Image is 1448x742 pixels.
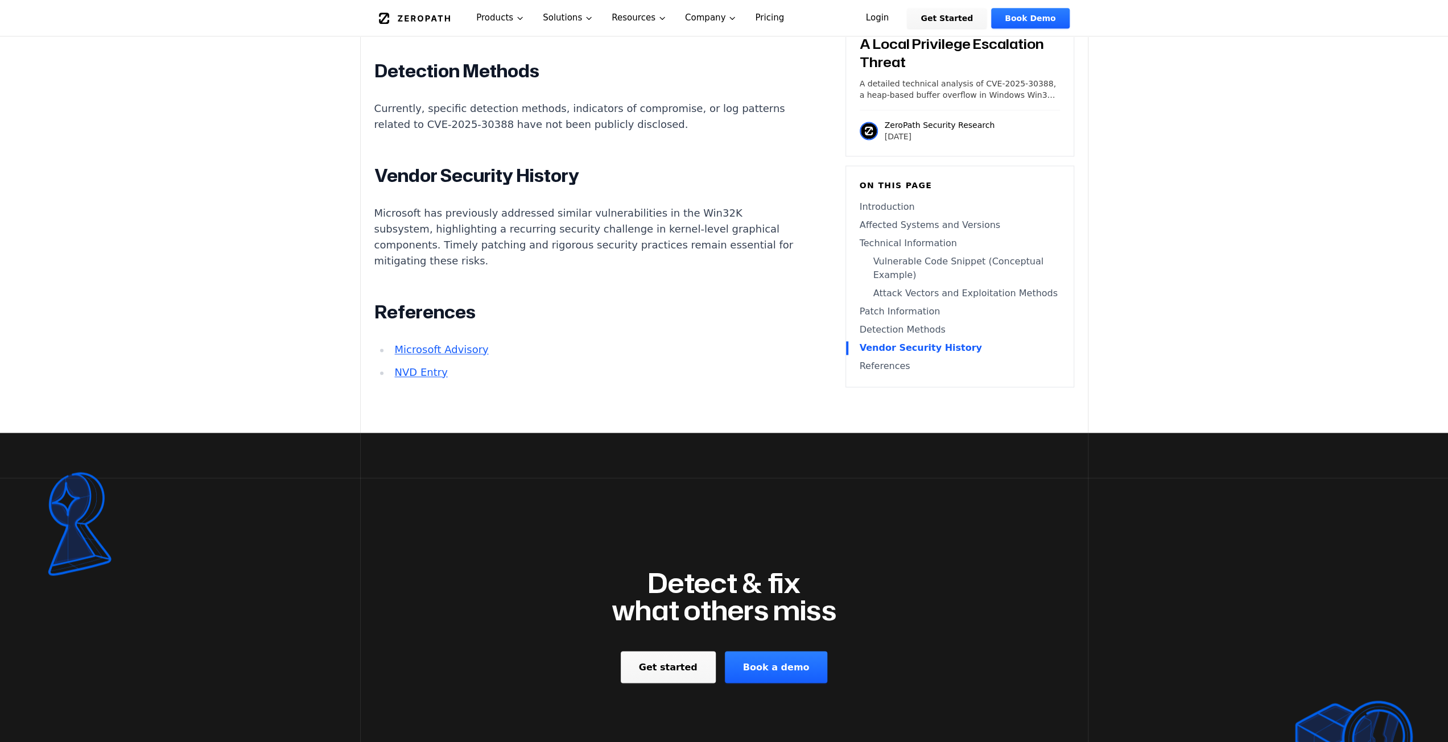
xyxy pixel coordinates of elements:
[860,122,878,140] img: ZeroPath Security Research
[860,341,1060,355] a: Vendor Security History
[374,164,798,187] h2: Vendor Security History
[860,255,1060,282] a: Vulnerable Code Snippet (Conceptual Example)
[991,8,1069,28] a: Book Demo
[885,119,995,131] p: ZeroPath Security Research
[860,359,1060,373] a: References
[374,60,798,82] h2: Detection Methods
[374,301,798,324] h2: References
[394,343,488,355] a: Microsoft Advisory
[885,131,995,142] p: [DATE]
[612,569,836,624] h2: Detect & fix what others miss
[860,218,1060,232] a: Affected Systems and Versions
[374,205,798,269] p: Microsoft has previously addressed similar vulnerabilities in the Win32K subsystem, highlighting ...
[860,200,1060,214] a: Introduction
[725,651,828,683] a: Book a demo
[907,8,987,28] a: Get Started
[374,101,798,132] p: Currently, specific detection methods, indicators of compromise, or log patterns related to CVE-2...
[860,305,1060,318] a: Patch Information
[852,8,903,28] a: Login
[860,180,1060,191] h6: On this page
[621,651,716,683] a: Get started
[394,366,447,378] a: NVD Entry
[860,323,1060,337] a: Detection Methods
[860,78,1060,101] p: A detailed technical analysis of CVE-2025-30388, a heap-based buffer overflow in Windows Win32K G...
[860,287,1060,300] a: Attack Vectors and Exploitation Methods
[860,237,1060,250] a: Technical Information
